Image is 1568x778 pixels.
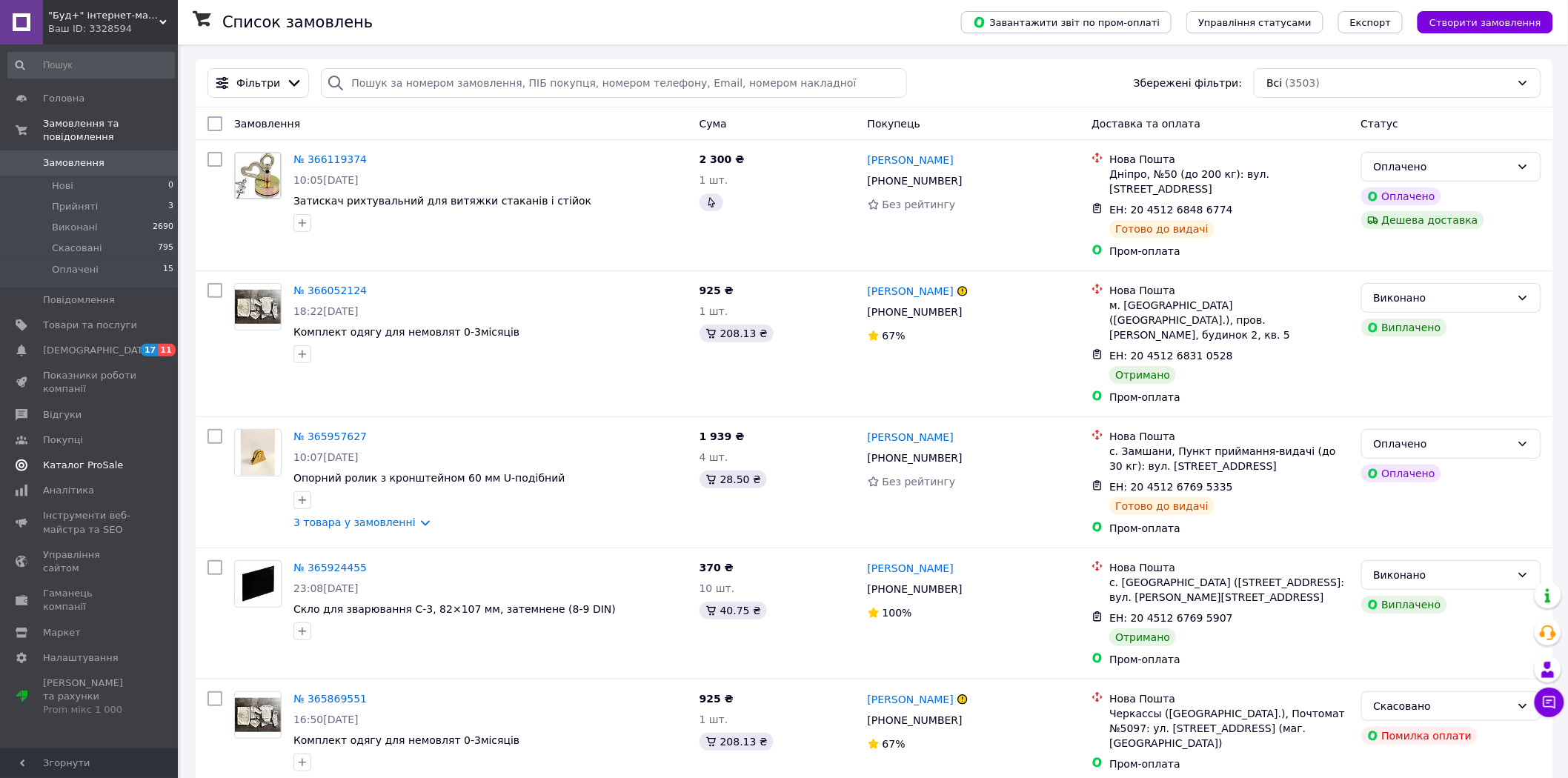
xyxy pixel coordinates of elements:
img: Фото товару [235,698,281,733]
span: 795 [158,242,173,255]
span: (3503) [1286,77,1320,89]
div: [PHONE_NUMBER] [865,710,966,731]
a: Фото товару [234,429,282,476]
button: Управління статусами [1186,11,1323,33]
span: 1 939 ₴ [700,430,745,442]
input: Пошук [7,52,175,79]
span: Управління статусами [1198,17,1312,28]
div: Пром-оплата [1109,521,1349,536]
div: м. [GEOGRAPHIC_DATA] ([GEOGRAPHIC_DATA].), пров. [PERSON_NAME], будинок 2, кв. 5 [1109,298,1349,342]
span: Затискач рихтувальний для витяжки стаканів і стійок [293,195,591,207]
span: Показники роботи компанії [43,369,137,396]
span: Прийняті [52,200,98,213]
div: Черкассы ([GEOGRAPHIC_DATA].), Почтомат №5097: ул. [STREET_ADDRESS] (маг. [GEOGRAPHIC_DATA]) [1109,706,1349,751]
span: 10:07[DATE] [293,451,359,463]
span: 2 300 ₴ [700,153,745,165]
span: Збережені фільтри: [1134,76,1242,90]
a: № 366119374 [293,153,367,165]
a: № 365924455 [293,562,367,573]
div: 208.13 ₴ [700,733,774,751]
div: Готово до видачі [1109,220,1215,238]
span: Експорт [1350,17,1392,28]
span: 370 ₴ [700,562,734,573]
div: Готово до видачі [1109,497,1215,515]
span: Статус [1361,118,1399,130]
span: [DEMOGRAPHIC_DATA] [43,344,153,357]
a: Фото товару [234,283,282,330]
a: Фото товару [234,152,282,199]
span: Замовлення та повідомлення [43,117,178,144]
a: № 365869551 [293,693,367,705]
div: Виконано [1374,290,1511,306]
a: 3 товара у замовленні [293,516,416,528]
a: Створити замовлення [1403,16,1553,27]
div: Помилка оплати [1361,727,1478,745]
span: Маркет [43,626,81,639]
span: Каталог ProSale [43,459,123,472]
span: Без рейтингу [883,476,956,488]
div: Нова Пошта [1109,560,1349,575]
div: с. [GEOGRAPHIC_DATA] ([STREET_ADDRESS]: вул. [PERSON_NAME][STREET_ADDRESS] [1109,575,1349,605]
button: Чат з покупцем [1535,688,1564,717]
input: Пошук за номером замовлення, ПІБ покупця, номером телефону, Email, номером накладної [321,68,907,98]
img: Фото товару [235,153,281,199]
div: Скасовано [1374,698,1511,714]
div: Нова Пошта [1109,152,1349,167]
span: Нові [52,179,73,193]
span: Скасовані [52,242,102,255]
span: 1 шт. [700,174,728,186]
div: Дніпро, №50 (до 200 кг): вул. [STREET_ADDRESS] [1109,167,1349,196]
span: Виконані [52,221,98,234]
span: 15 [163,263,173,276]
span: 3 [168,200,173,213]
span: Покупці [43,433,83,447]
span: Повідомлення [43,293,115,307]
a: [PERSON_NAME] [868,561,954,576]
span: 23:08[DATE] [293,582,359,594]
span: Оплачені [52,263,99,276]
div: Оплачено [1361,465,1441,482]
span: ЕН: 20 4512 6831 0528 [1109,350,1233,362]
span: Всі [1266,76,1282,90]
span: Фільтри [236,76,280,90]
div: Оплачено [1374,436,1511,452]
span: Покупець [868,118,920,130]
div: Пром-оплата [1109,390,1349,405]
span: Cума [700,118,727,130]
span: Замовлення [43,156,104,170]
span: 100% [883,607,912,619]
div: с. Замшани, Пункт приймання-видачі (до 30 кг): вул. [STREET_ADDRESS] [1109,444,1349,473]
div: [PHONE_NUMBER] [865,448,966,468]
span: 925 ₴ [700,693,734,705]
span: 4 шт. [700,451,728,463]
a: Комплект одягу для немовлят 0-3місяців [293,326,519,338]
span: Налаштування [43,651,119,665]
div: 28.50 ₴ [700,471,767,488]
a: [PERSON_NAME] [868,284,954,299]
div: Пром-оплата [1109,244,1349,259]
div: Пром-оплата [1109,652,1349,667]
button: Експорт [1338,11,1403,33]
span: 17 [141,344,158,356]
div: Дешева доставка [1361,211,1484,229]
span: Відгуки [43,408,82,422]
div: Ваш ID: 3328594 [48,22,178,36]
div: Отримано [1109,628,1176,646]
a: Комплект одягу для немовлят 0-3місяців [293,734,519,746]
span: Аналітика [43,484,94,497]
a: Опорний ролик з кронштейном 60 мм U-подібний [293,472,565,484]
span: 925 ₴ [700,285,734,296]
div: 40.75 ₴ [700,602,767,619]
div: Виплачено [1361,319,1447,336]
div: Виконано [1374,567,1511,583]
span: 1 шт. [700,305,728,317]
span: Скло для зварювання С-3, 82×107 мм, затемнене (8-9 DIN) [293,603,616,615]
span: Управління сайтом [43,548,137,575]
span: [PERSON_NAME] та рахунки [43,676,137,717]
a: Фото товару [234,691,282,739]
span: Без рейтингу [883,199,956,210]
img: Фото товару [241,430,276,476]
button: Завантажити звіт по пром-оплаті [961,11,1172,33]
